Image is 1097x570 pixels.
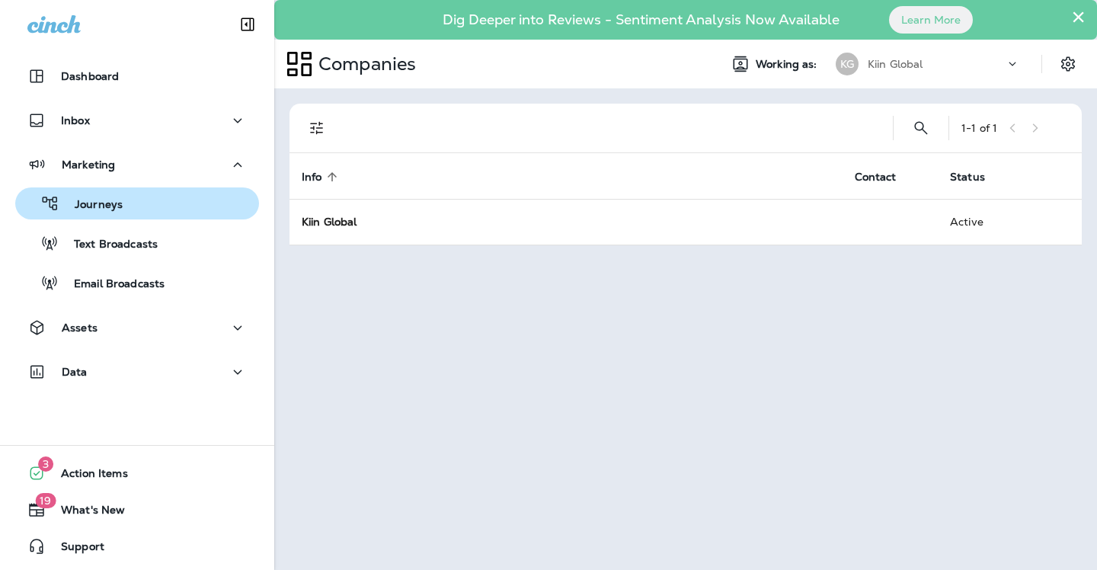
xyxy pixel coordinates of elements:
p: Assets [62,322,98,334]
button: Settings [1054,50,1082,78]
p: Kiin Global [868,58,923,70]
button: Text Broadcasts [15,227,259,259]
div: KG [836,53,859,75]
button: Search Companies [906,113,936,143]
button: Filters [302,113,332,143]
span: Contact [855,171,897,184]
span: Info [302,171,322,184]
button: Learn More [889,6,973,34]
span: Working as: [756,58,820,71]
strong: Kiin Global [302,215,357,229]
span: 3 [38,456,53,472]
span: Support [46,540,104,559]
div: 1 - 1 of 1 [961,122,997,134]
button: Dashboard [15,61,259,91]
p: Companies [312,53,416,75]
p: Dashboard [61,70,119,82]
button: Collapse Sidebar [226,9,269,40]
td: Active [938,199,1026,245]
span: 19 [35,493,56,508]
p: Email Broadcasts [59,277,165,292]
button: Marketing [15,149,259,180]
span: Info [302,170,342,184]
button: Close [1071,5,1086,29]
p: Journeys [59,198,123,213]
p: Inbox [61,114,90,126]
span: Status [950,171,985,184]
span: What's New [46,504,125,522]
p: Dig Deeper into Reviews - Sentiment Analysis Now Available [398,18,884,22]
span: Action Items [46,467,128,485]
button: 19What's New [15,495,259,525]
p: Data [62,366,88,378]
p: Text Broadcasts [59,238,158,252]
p: Marketing [62,159,115,171]
span: Contact [855,170,916,184]
button: Support [15,531,259,562]
button: Journeys [15,187,259,219]
button: 3Action Items [15,458,259,488]
span: Status [950,170,1005,184]
button: Assets [15,312,259,343]
button: Data [15,357,259,387]
button: Inbox [15,105,259,136]
button: Email Broadcasts [15,267,259,299]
